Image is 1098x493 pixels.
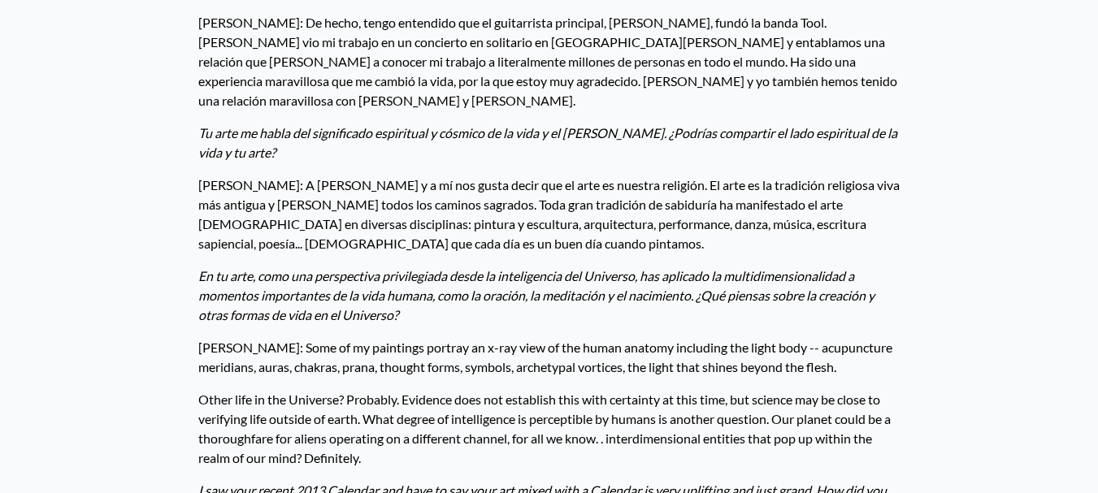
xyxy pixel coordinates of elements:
[198,331,901,383] p: [PERSON_NAME]: Some of my paintings portray an x-ray view of the human anatomy including the ligh...
[198,15,897,108] font: [PERSON_NAME]: De hecho, tengo entendido que el guitarrista principal, [PERSON_NAME], fundó la ba...
[198,268,874,322] font: En tu arte, como una perspectiva privilegiada desde la inteligencia del Universo, has aplicado la...
[198,125,897,160] font: Tu arte me habla del significado espiritual y cósmico de la vida y el [PERSON_NAME]. ¿Podrías com...
[198,383,901,474] p: Other life in the Universe? Probably. Evidence does not establish this with certainty at this tim...
[198,177,900,251] font: [PERSON_NAME]: A [PERSON_NAME] y a mí nos gusta decir que el arte es nuestra religión. El arte es...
